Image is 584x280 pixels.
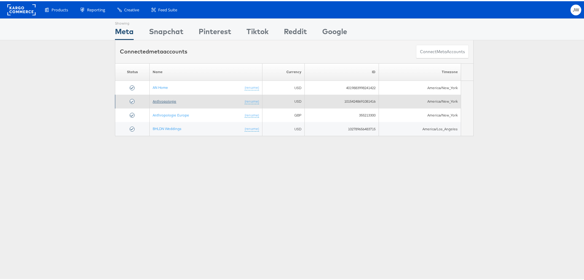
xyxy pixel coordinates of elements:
td: America/New_York [379,107,461,121]
a: BHLDN Weddings [153,125,181,130]
th: Status [115,62,150,80]
td: 10154248691081416 [304,93,379,107]
span: Feed Suite [158,6,177,12]
span: Creative [124,6,139,12]
td: America/Los_Angeles [379,121,461,135]
td: GBP [262,107,305,121]
td: America/New_York [379,93,461,107]
th: Name [150,62,262,80]
a: (rename) [245,112,259,117]
a: Anthropologie [153,98,176,102]
div: Google [322,25,347,39]
div: Reddit [284,25,307,39]
td: USD [262,121,305,135]
th: Currency [262,62,305,80]
div: Showing [115,18,134,25]
a: (rename) [245,98,259,103]
div: Snapchat [149,25,183,39]
a: (rename) [245,84,259,89]
a: (rename) [245,125,259,130]
td: 4019883998241422 [304,80,379,93]
div: Tiktok [246,25,269,39]
td: 355213300 [304,107,379,121]
div: Meta [115,25,134,39]
span: JW [573,7,579,11]
button: ConnectmetaAccounts [416,44,469,57]
td: 102789656483715 [304,121,379,135]
span: meta [149,47,163,54]
th: ID [304,62,379,80]
td: USD [262,93,305,107]
div: Connected accounts [120,46,187,54]
th: Timezone [379,62,461,80]
span: Reporting [87,6,105,12]
td: America/New_York [379,80,461,93]
span: meta [437,48,447,53]
a: AN Home [153,84,168,89]
div: Pinterest [199,25,231,39]
span: Products [52,6,68,12]
a: Anthropologie Europe [153,112,189,116]
td: USD [262,80,305,93]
